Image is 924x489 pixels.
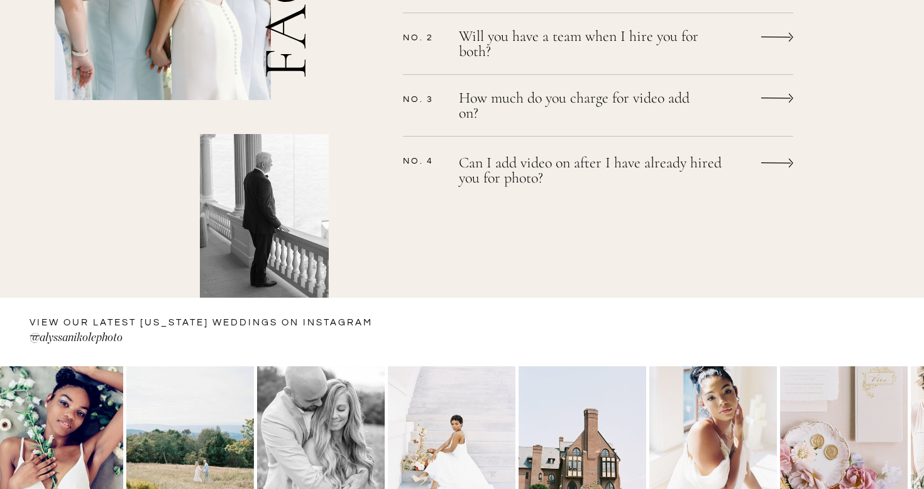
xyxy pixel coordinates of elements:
[459,29,704,62] a: Will you have a team when I hire you for both?
[30,329,313,349] a: @alyssanikolephoto
[403,94,444,104] p: No. 3
[403,155,444,166] p: No. 4
[30,316,377,331] a: VIEW OUR LATEST [US_STATE] WEDDINGS ON instagram —
[403,32,444,42] p: No. 2
[459,91,704,124] a: How much do you charge for video add on?
[459,155,740,189] a: Can I add video on after I have already hired you for photo?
